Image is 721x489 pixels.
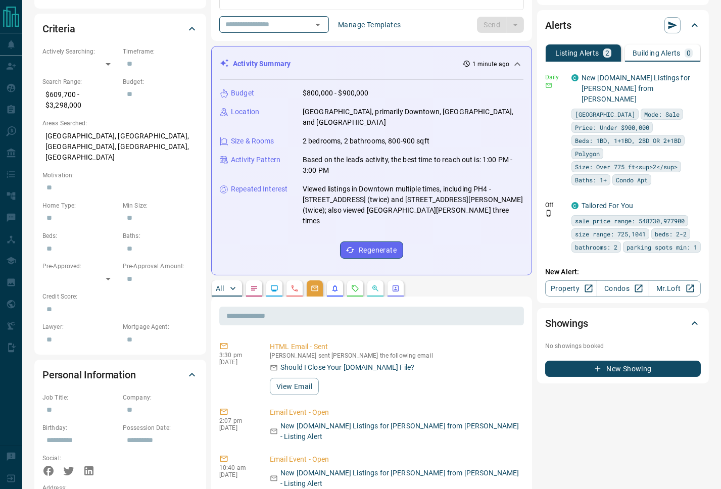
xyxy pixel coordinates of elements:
p: Budget: [123,77,198,86]
p: [GEOGRAPHIC_DATA], [GEOGRAPHIC_DATA], [GEOGRAPHIC_DATA], [GEOGRAPHIC_DATA], [GEOGRAPHIC_DATA] [42,128,198,166]
div: Personal Information [42,363,198,387]
div: Showings [545,311,701,335]
span: Price: Under $900,000 [575,122,649,132]
svg: Requests [351,284,359,292]
p: 3:30 pm [219,352,255,359]
p: Credit Score: [42,292,198,301]
p: Search Range: [42,77,118,86]
a: Tailored For You [582,202,633,210]
span: Polygon [575,149,600,159]
p: Areas Searched: [42,119,198,128]
p: Job Title: [42,393,118,402]
p: Should I Close Your [DOMAIN_NAME] File? [280,362,414,373]
a: Condos [597,280,649,297]
p: All [216,285,224,292]
a: New [DOMAIN_NAME] Listings for [PERSON_NAME] from [PERSON_NAME] [582,74,690,103]
p: [DATE] [219,424,255,431]
div: Criteria [42,17,198,41]
p: Timeframe: [123,47,198,56]
h2: Personal Information [42,367,136,383]
p: New [DOMAIN_NAME] Listings for [PERSON_NAME] from [PERSON_NAME] - Listing Alert [280,421,520,442]
svg: Calls [291,284,299,292]
svg: Push Notification Only [545,210,552,217]
p: 2 bedrooms, 2 bathrooms, 800-900 sqft [303,136,429,146]
p: Social: [42,454,118,463]
p: Baths: [123,231,198,240]
span: size range: 725,1041 [575,229,646,239]
span: Condo Apt [616,175,648,185]
div: Alerts [545,13,701,37]
p: Repeated Interest [231,184,287,194]
p: Email Event - Open [270,454,520,465]
svg: Lead Browsing Activity [270,284,278,292]
p: HTML Email - Sent [270,341,520,352]
button: Regenerate [340,241,403,259]
span: Size: Over 775 ft<sup>2</sup> [575,162,678,172]
p: 1 minute ago [472,60,509,69]
p: Birthday: [42,423,118,432]
p: New Alert: [545,267,701,277]
p: [DATE] [219,471,255,478]
span: bathrooms: 2 [575,242,617,252]
p: Based on the lead's activity, the best time to reach out is: 1:00 PM - 3:00 PM [303,155,523,176]
p: 2:07 pm [219,417,255,424]
span: beds: 2-2 [655,229,687,239]
span: Mode: Sale [644,109,680,119]
p: No showings booked [545,341,701,351]
p: Lawyer: [42,322,118,331]
p: Mortgage Agent: [123,322,198,331]
span: sale price range: 548730,977900 [575,216,685,226]
h2: Alerts [545,17,571,33]
span: [GEOGRAPHIC_DATA] [575,109,635,119]
h2: Criteria [42,21,75,37]
p: [DATE] [219,359,255,366]
button: Open [311,18,325,32]
svg: Notes [250,284,258,292]
p: Location [231,107,259,117]
div: condos.ca [571,74,579,81]
a: Mr.Loft [649,280,701,297]
span: parking spots min: 1 [627,242,697,252]
p: Min Size: [123,201,198,210]
p: Size & Rooms [231,136,274,146]
span: Baths: 1+ [575,175,607,185]
p: New [DOMAIN_NAME] Listings for [PERSON_NAME] from [PERSON_NAME] - Listing Alert [280,468,520,489]
p: Company: [123,393,198,402]
p: Email Event - Open [270,407,520,418]
button: New Showing [545,361,701,377]
svg: Opportunities [371,284,379,292]
p: 10:40 am [219,464,255,471]
p: Listing Alerts [555,50,599,57]
div: Activity Summary1 minute ago [220,55,523,73]
p: Motivation: [42,171,198,180]
svg: Emails [311,284,319,292]
button: View Email [270,378,319,395]
svg: Email [545,82,552,89]
p: Activity Pattern [231,155,280,165]
span: Beds: 1BD, 1+1BD, 2BD OR 2+1BD [575,135,681,145]
p: Activity Summary [233,59,291,69]
p: [PERSON_NAME] sent [PERSON_NAME] the following email [270,352,520,359]
p: 2 [605,50,609,57]
p: Pre-Approval Amount: [123,262,198,271]
p: $800,000 - $900,000 [303,88,369,99]
button: Manage Templates [332,17,407,33]
svg: Listing Alerts [331,284,339,292]
p: 0 [687,50,691,57]
h2: Showings [545,315,588,331]
a: Property [545,280,597,297]
p: Building Alerts [633,50,681,57]
p: Possession Date: [123,423,198,432]
p: Daily [545,73,565,82]
div: condos.ca [571,202,579,209]
p: Actively Searching: [42,47,118,56]
div: split button [477,17,524,33]
p: $609,700 - $3,298,000 [42,86,118,114]
p: Pre-Approved: [42,262,118,271]
p: [GEOGRAPHIC_DATA], primarily Downtown, [GEOGRAPHIC_DATA], and [GEOGRAPHIC_DATA] [303,107,523,128]
p: Budget [231,88,254,99]
p: Home Type: [42,201,118,210]
p: Off [545,201,565,210]
svg: Agent Actions [392,284,400,292]
p: Viewed listings in Downtown multiple times, including PH4 - [STREET_ADDRESS] (twice) and [STREET_... [303,184,523,226]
